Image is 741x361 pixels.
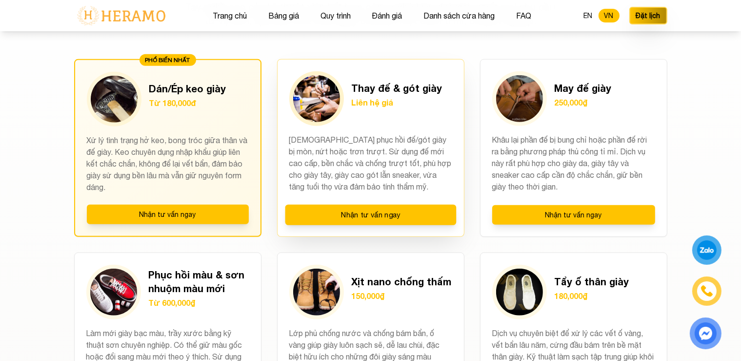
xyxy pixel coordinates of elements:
p: Từ 600,000₫ [149,297,249,309]
h3: Xịt nano chống thấm [352,275,452,288]
img: phone-icon [701,285,713,297]
button: EN [578,9,599,22]
img: Thay đế & gót giày [293,75,340,122]
h3: Dán/Ép keo giày [149,82,226,95]
img: logo-with-text.png [74,5,168,26]
img: Xịt nano chống thấm [293,269,340,316]
h3: May đế giày [555,81,612,95]
h3: Thay đế & gót giày [352,81,442,95]
button: FAQ [514,9,535,22]
p: Liên hệ giá [352,97,442,108]
p: 150,000₫ [352,290,452,302]
img: Phục hồi màu & sơn nhuộm màu mới [90,269,137,316]
button: Bảng giá [265,9,302,22]
button: Trang chủ [210,9,250,22]
button: Nhận tư vấn ngay [87,205,249,224]
button: Quy trình [318,9,354,22]
button: VN [599,9,620,22]
button: Nhận tư vấn ngay [285,205,456,225]
h3: Tẩy ố thân giày [555,275,629,288]
button: Danh sách cửa hàng [421,9,498,22]
button: Nhận tư vấn ngay [492,205,655,225]
p: 180,000₫ [555,290,629,302]
a: phone-icon [694,278,720,304]
p: 250,000₫ [555,97,612,108]
div: PHỔ BIẾN NHẤT [140,54,196,66]
h3: Phục hồi màu & sơn nhuộm màu mới [149,268,249,295]
p: Khâu lại phần đế bị bung chỉ hoặc phần đế rời ra bằng phương pháp thủ công tỉ mỉ. Dịch vụ này rất... [492,134,655,193]
button: Đặt lịch [629,7,667,24]
p: Xử lý tình trạng hở keo, bong tróc giữa thân và đế giày. Keo chuyên dụng nhập khẩu giúp liên kết ... [87,134,249,193]
p: Từ 180,000đ [149,97,226,109]
img: Dán/Ép keo giày [91,76,138,123]
p: [DEMOGRAPHIC_DATA] phục hồi đế/gót giày bị mòn, nứt hoặc trơn trượt. Sử dụng đế mới cao cấp, bền ... [289,134,452,193]
img: May đế giày [496,75,543,122]
button: Đánh giá [369,9,405,22]
img: Tẩy ố thân giày [496,269,543,316]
